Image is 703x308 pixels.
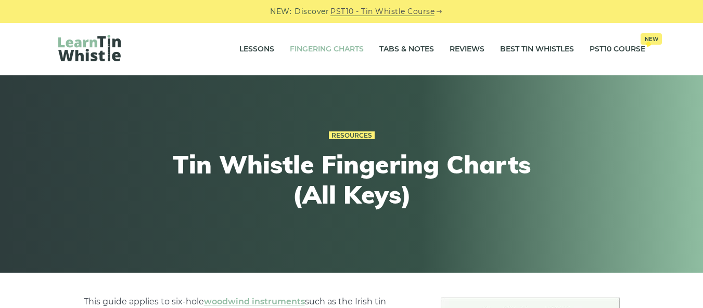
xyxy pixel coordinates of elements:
[329,131,375,140] a: Resources
[379,36,434,62] a: Tabs & Notes
[58,35,121,61] img: LearnTinWhistle.com
[590,36,645,62] a: PST10 CourseNew
[290,36,364,62] a: Fingering Charts
[450,36,484,62] a: Reviews
[500,36,574,62] a: Best Tin Whistles
[641,33,662,45] span: New
[204,297,305,306] a: woodwind instruments
[239,36,274,62] a: Lessons
[160,150,543,209] h1: Tin Whistle Fingering Charts (All Keys)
